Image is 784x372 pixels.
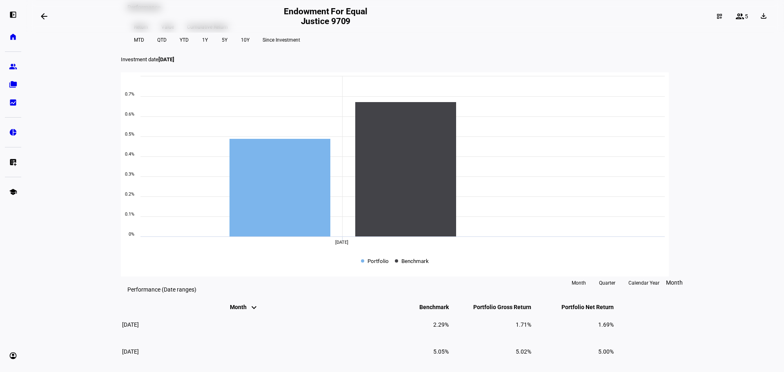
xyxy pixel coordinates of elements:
[666,279,683,286] span: Month
[9,188,17,196] eth-mat-symbol: school
[461,304,531,310] span: Portfolio Gross Return
[367,257,389,264] span: Portfolio
[407,304,449,310] span: Benchmark
[745,13,748,20] span: 5
[532,339,614,365] td: 5.00%
[202,33,208,47] span: 1Y
[450,312,532,338] td: 1.71%
[180,33,189,47] span: YTD
[9,62,17,71] eth-mat-symbol: group
[125,131,134,137] text: 0.5%
[157,33,167,47] span: QTD
[549,304,614,310] span: Portfolio Net Return
[230,304,259,310] span: Month
[5,94,21,111] a: bid_landscape
[735,11,745,21] mat-icon: group
[256,33,307,47] button: Since Investment
[125,111,134,117] text: 0.6%
[215,33,234,47] button: 5Y
[122,339,367,365] td: [DATE]
[9,33,17,41] eth-mat-symbol: home
[628,276,659,290] span: Calendar Year
[125,172,134,177] text: 0.3%
[622,276,666,290] button: Calendar Year
[121,56,689,62] p: Investment date
[5,29,21,45] a: home
[127,33,151,47] button: MTD
[5,76,21,93] a: folder_copy
[9,158,17,166] eth-mat-symbol: list_alt_add
[127,286,196,293] eth-data-table-title: Performance (Date ranges)
[122,312,367,338] td: [DATE]
[222,33,227,47] span: 5Y
[158,56,174,62] span: [DATE]
[173,33,195,47] button: YTD
[599,276,615,290] span: Quarter
[335,240,348,245] span: [DATE]
[282,7,370,26] h2: Endowment For Equal Justice 9709
[134,33,144,47] span: MTD
[241,33,249,47] span: 10Y
[592,276,622,290] button: Quarter
[234,33,256,47] button: 10Y
[9,11,17,19] eth-mat-symbol: left_panel_open
[9,352,17,360] eth-mat-symbol: account_circle
[151,33,173,47] button: QTD
[532,312,614,338] td: 1.69%
[716,13,723,20] mat-icon: dashboard_customize
[125,192,134,197] text: 0.2%
[572,276,586,290] span: Month
[9,98,17,107] eth-mat-symbol: bid_landscape
[9,80,17,89] eth-mat-symbol: folder_copy
[401,257,429,264] span: Benchmark
[367,312,449,338] td: 2.29%
[129,232,134,237] text: 0%
[125,91,134,97] text: 0.7%
[125,151,134,157] text: 0.4%
[759,12,768,20] mat-icon: download
[450,339,532,365] td: 5.02%
[367,339,449,365] td: 5.05%
[5,124,21,140] a: pie_chart
[249,303,259,312] mat-icon: keyboard_arrow_down
[195,33,215,47] button: 1Y
[9,128,17,136] eth-mat-symbol: pie_chart
[5,58,21,75] a: group
[263,33,300,47] span: Since Investment
[39,11,49,21] mat-icon: arrow_backwards
[125,212,134,217] text: 0.1%
[565,276,592,290] button: Month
